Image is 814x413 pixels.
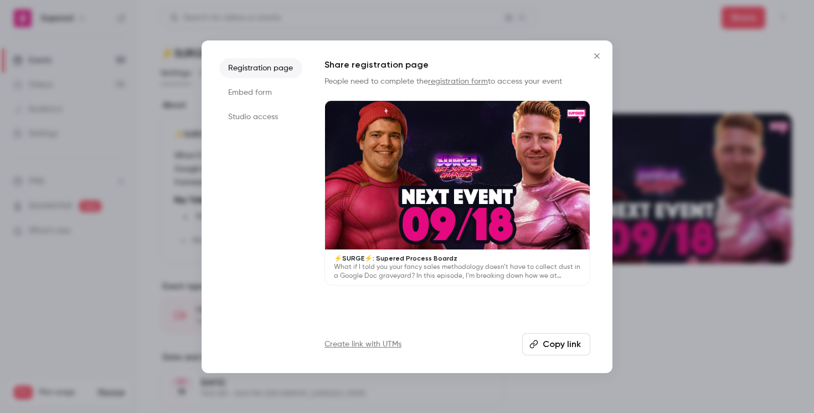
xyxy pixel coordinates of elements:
li: Embed form [219,83,302,103]
a: Create link with UTMs [324,339,401,350]
h1: Share registration page [324,58,590,72]
p: What if I told you your fancy sales methodology doesn’t have to collect dust in a Google Doc grav... [334,263,581,281]
p: ⚡️SURGE⚡️: Supered Process Boardz [334,254,581,263]
a: registration form [428,78,488,85]
p: People need to complete the to access your event [324,76,590,87]
li: Studio access [219,107,302,127]
li: Registration page [219,58,302,78]
button: Close [586,45,608,67]
a: ⚡️SURGE⚡️: Supered Process BoardzWhat if I told you your fancy sales methodology doesn’t have to ... [324,100,590,286]
button: Copy link [522,333,590,355]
